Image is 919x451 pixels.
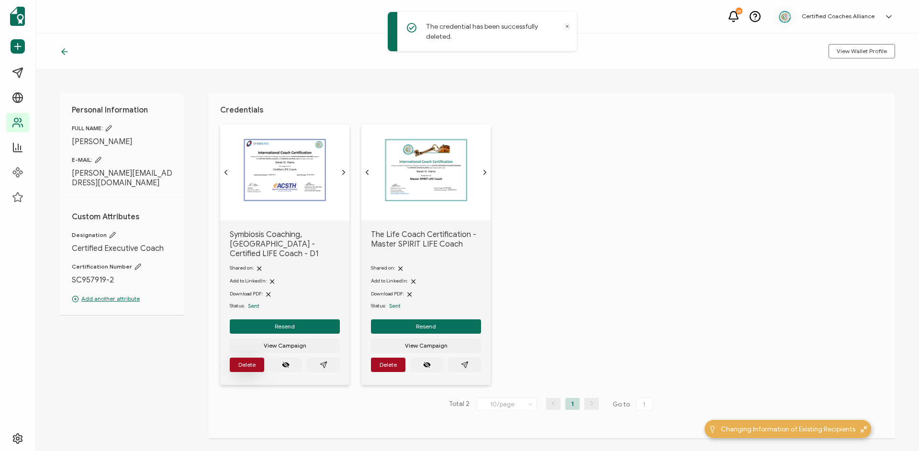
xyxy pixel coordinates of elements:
[264,343,306,349] span: View Campaign
[371,319,481,334] button: Resend
[371,230,481,259] span: The Life Coach Certification - Master SPIRIT LIFE Coach
[230,319,340,334] button: Resend
[565,398,580,410] li: 1
[72,231,172,239] span: Designation
[802,13,874,20] h5: Certified Coaches Alliance
[238,362,256,368] span: Delete
[72,275,172,285] span: SC957919-2
[282,361,290,369] ion-icon: eye off
[426,22,562,42] p: The credential has been successfully deleted.
[477,398,537,411] input: Select
[363,169,371,176] ion-icon: chevron back outline
[248,302,259,309] span: Sent
[222,169,230,176] ion-icon: chevron back outline
[829,44,895,58] button: View Wallet Profile
[72,156,172,164] span: E-MAIL:
[72,137,172,147] span: [PERSON_NAME]
[371,358,405,372] button: Delete
[371,302,386,310] span: Status:
[371,265,395,271] span: Shared on:
[371,338,481,353] button: View Campaign
[380,362,397,368] span: Delete
[371,278,408,284] span: Add to LinkedIn:
[405,343,448,349] span: View Campaign
[371,291,404,297] span: Download PDF:
[72,169,172,188] span: [PERSON_NAME][EMAIL_ADDRESS][DOMAIN_NAME]
[860,426,867,433] img: minimize-icon.svg
[230,278,267,284] span: Add to LinkedIn:
[736,8,742,14] div: 23
[481,169,489,176] ion-icon: chevron forward outline
[72,263,172,271] span: Certification Number
[220,105,883,115] h1: Credentials
[871,405,919,451] iframe: Chat Widget
[721,424,855,434] span: Changing Information of Existing Recipients
[340,169,347,176] ion-icon: chevron forward outline
[230,358,264,372] button: Delete
[275,324,295,329] span: Resend
[320,361,327,369] ion-icon: paper plane outline
[10,7,25,26] img: sertifier-logomark-colored.svg
[416,324,436,329] span: Resend
[72,294,172,303] p: Add another attribute
[230,230,340,259] span: Symbiosis Coaching, [GEOGRAPHIC_DATA] - Certified LIFE Coach - D1
[230,265,254,271] span: Shared on:
[837,48,887,54] span: View Wallet Profile
[72,212,172,222] h1: Custom Attributes
[230,302,245,310] span: Status:
[230,291,263,297] span: Download PDF:
[423,361,431,369] ion-icon: eye off
[72,105,172,115] h1: Personal Information
[461,361,469,369] ion-icon: paper plane outline
[613,398,655,411] span: Go to
[230,338,340,353] button: View Campaign
[778,10,792,24] img: 2aa27aa7-df99-43f9-bc54-4d90c804c2bd.png
[389,302,401,309] span: Sent
[72,124,172,132] span: FULL NAME:
[449,398,470,411] span: Total 2
[72,244,172,253] span: Certified Executive Coach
